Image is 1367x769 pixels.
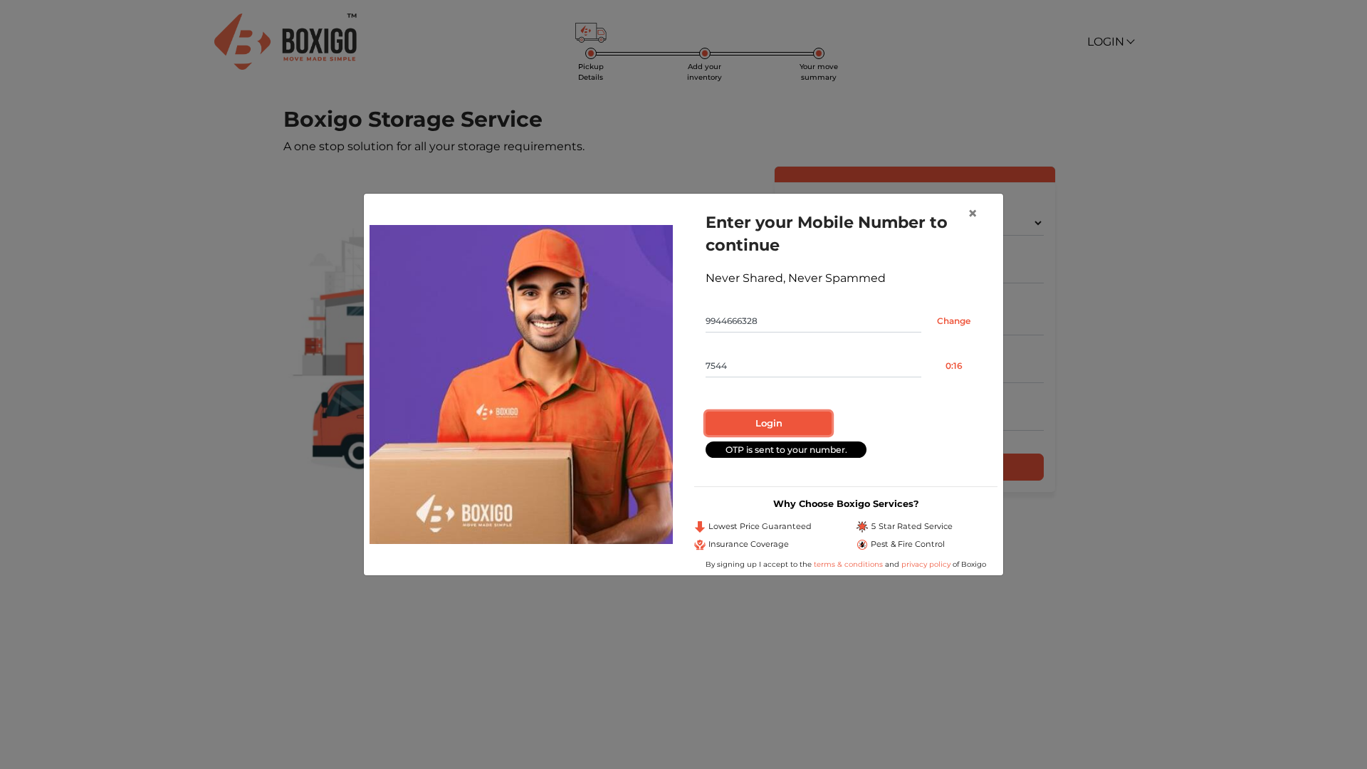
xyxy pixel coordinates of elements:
[706,412,832,436] button: Login
[370,225,673,544] img: storage-img
[921,355,986,377] button: 0:16
[871,520,953,533] span: 5 Star Rated Service
[706,441,866,458] div: OTP is sent to your number.
[814,560,885,569] a: terms & conditions
[968,203,978,224] span: ×
[694,498,997,509] h3: Why Choose Boxigo Services?
[706,270,986,287] div: Never Shared, Never Spammed
[706,211,986,256] h1: Enter your Mobile Number to continue
[899,560,953,569] a: privacy policy
[871,538,945,550] span: Pest & Fire Control
[706,355,921,377] input: Enter OTP
[921,310,986,333] input: Change
[694,559,997,570] div: By signing up I accept to the and of Boxigo
[708,520,812,533] span: Lowest Price Guaranteed
[956,194,989,234] button: Close
[706,310,921,333] input: Mobile No
[708,538,789,550] span: Insurance Coverage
